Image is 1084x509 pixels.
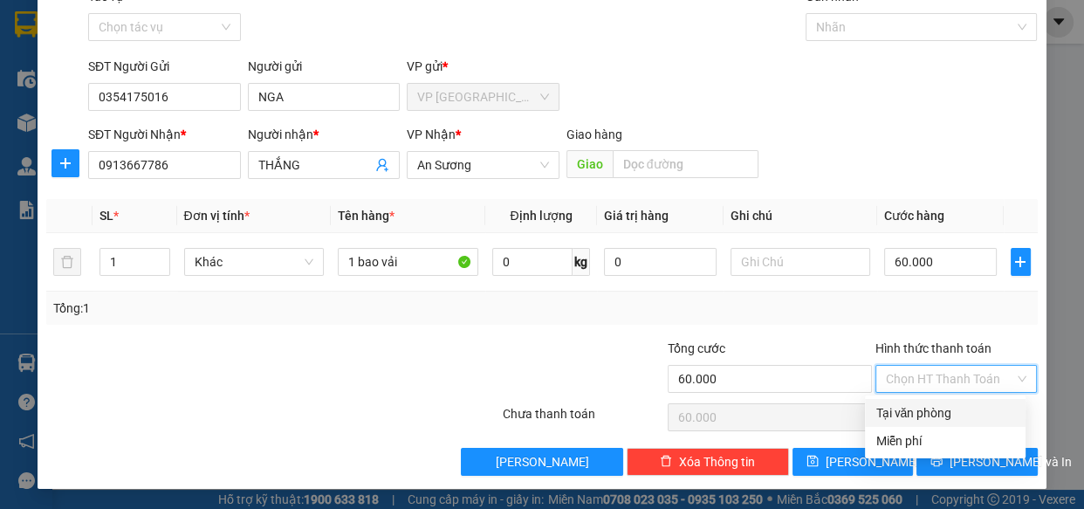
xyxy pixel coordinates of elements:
div: Miễn phí [875,431,1015,451]
div: Người nhận [248,125,401,144]
span: Tổng cước [668,341,725,355]
span: Đơn vị tính [184,209,250,223]
span: user-add [375,158,389,172]
button: plus [51,149,79,177]
span: SL [99,209,113,223]
span: Giao [566,150,613,178]
span: plus [52,156,79,170]
button: save[PERSON_NAME] [792,448,913,476]
span: VP Ninh Sơn [417,84,549,110]
span: plus [1012,255,1030,269]
span: [PERSON_NAME] [496,452,589,471]
input: Dọc đường [613,150,758,178]
input: VD: Bàn, Ghế [338,248,478,276]
span: save [806,455,819,469]
div: SĐT Người Gửi [88,57,241,76]
span: [PERSON_NAME] [826,452,919,471]
span: An Sương [417,152,549,178]
span: VP Nhận [407,127,456,141]
span: Khác [195,249,314,275]
span: kg [573,248,590,276]
span: Định lượng [510,209,572,223]
span: delete [660,455,672,469]
div: Chưa thanh toán [501,404,667,435]
div: VP gửi [407,57,559,76]
button: deleteXóa Thông tin [627,448,789,476]
div: SĐT Người Nhận [88,125,241,144]
button: [PERSON_NAME] [461,448,623,476]
span: Xóa Thông tin [679,452,755,471]
span: [PERSON_NAME] và In [950,452,1072,471]
span: Giao hàng [566,127,622,141]
span: Tên hàng [338,209,394,223]
input: Ghi Chú [731,248,871,276]
input: 0 [604,248,717,276]
button: printer[PERSON_NAME] và In [916,448,1037,476]
th: Ghi chú [724,199,878,233]
label: Hình thức thanh toán [875,341,991,355]
div: Tổng: 1 [53,299,420,318]
span: Cước hàng [884,209,944,223]
div: Tại văn phòng [875,403,1015,423]
button: plus [1011,248,1031,276]
button: delete [53,248,81,276]
div: Người gửi [248,57,401,76]
span: Giá trị hàng [604,209,669,223]
span: printer [930,455,943,469]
